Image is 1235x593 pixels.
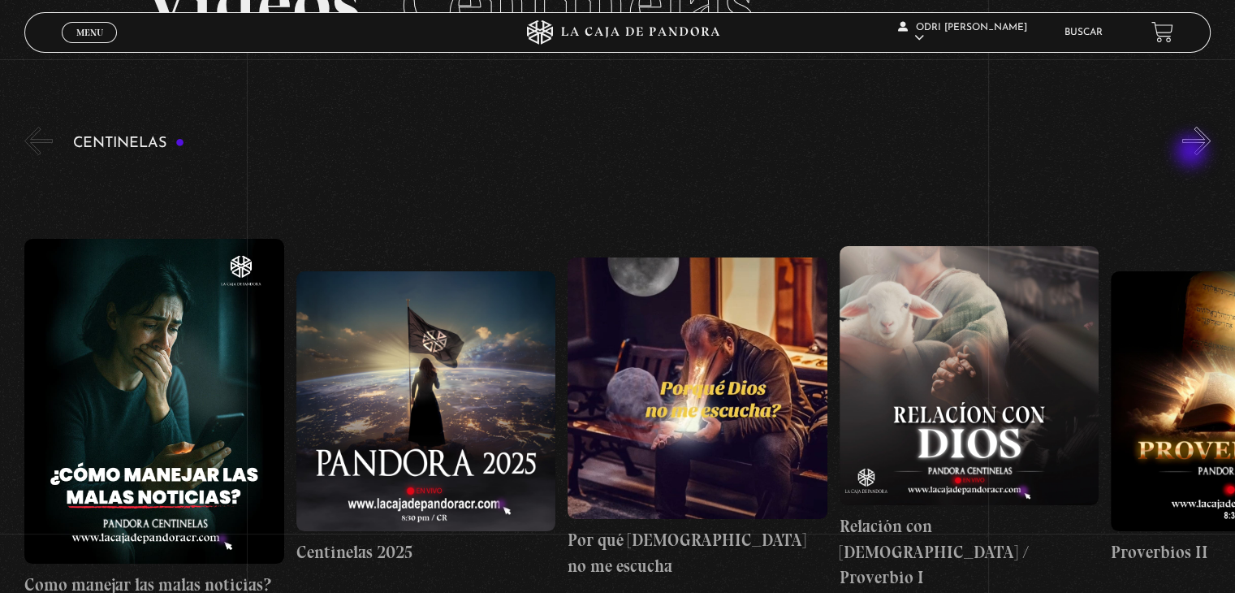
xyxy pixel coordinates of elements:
h3: Centinelas [73,136,184,151]
button: Previous [24,127,53,155]
span: odri [PERSON_NAME] [898,23,1027,43]
a: View your shopping cart [1151,21,1173,43]
span: Menu [76,28,103,37]
h4: Centinelas 2025 [296,539,555,565]
a: Buscar [1064,28,1103,37]
button: Next [1182,127,1211,155]
span: Cerrar [71,41,109,52]
h4: Relación con [DEMOGRAPHIC_DATA] / Proverbio I [840,513,1099,591]
h4: Por qué [DEMOGRAPHIC_DATA] no me escucha [568,527,827,578]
